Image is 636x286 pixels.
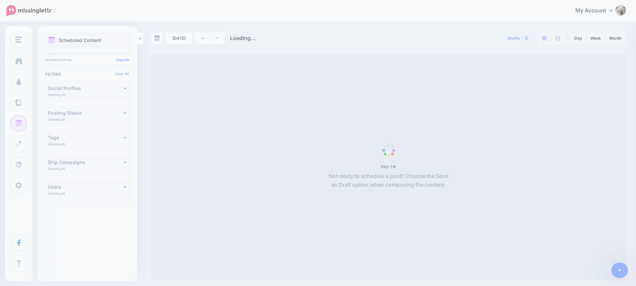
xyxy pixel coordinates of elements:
[15,37,22,43] img: menu.png
[569,3,626,19] a: My Account
[48,142,65,146] p: Viewing all
[45,58,129,61] p: Scheduled Posts
[48,185,124,189] h4: Users
[586,33,605,44] a: Week
[508,36,520,40] span: Drafts
[542,36,547,41] img: paragraph-boxed.png
[570,33,586,44] a: Day
[48,191,65,195] p: Viewing all
[326,164,451,169] h5: PRO TIP
[59,38,101,43] p: Scheduled Content
[48,167,65,171] p: Viewing all
[48,117,65,121] p: Viewing all
[48,135,124,140] h4: Tags
[115,72,129,76] a: Clear All
[154,35,160,41] img: calendar-grey-darker.png
[48,93,65,97] p: Viewing all
[116,58,129,62] a: Upgrade
[230,35,256,41] span: Loading...
[45,72,129,77] h4: Filters
[48,111,124,115] h4: Posting Status
[522,35,531,41] span: 3
[504,32,535,44] a: Drafts3
[48,86,124,91] h4: Social Profiles
[326,172,451,189] p: Not ready to schedule a post? Choose the Save as Draft option when composing the content.
[6,5,51,16] img: Missinglettr
[48,160,124,165] h4: Drip Campaigns
[605,33,625,44] a: Month
[555,36,560,41] img: facebook-grey-square.png
[166,32,192,44] a: [DATE]
[48,37,55,44] img: calendar.png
